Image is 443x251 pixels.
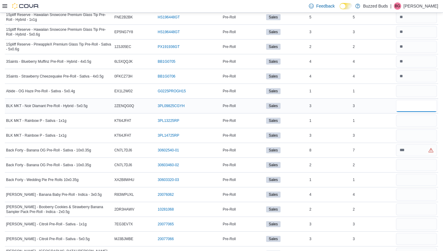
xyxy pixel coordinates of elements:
[6,12,112,22] span: 1Spliff Reserve - Hawaiian Snowcone Premium Glass Tip Pre-Roll - Hybrid - 1x1g
[115,163,132,167] span: CN7L7DJ6
[269,207,278,212] span: Sales
[266,118,281,124] span: Sales
[351,117,395,124] div: 1
[269,88,278,94] span: Sales
[351,58,395,65] div: 4
[158,44,180,49] a: PX191936GT
[269,59,278,64] span: Sales
[115,15,133,20] span: FNE2B2BK
[269,44,278,49] span: Sales
[223,177,236,182] span: Pre-Roll
[6,59,91,64] span: 3Saints - Blueberry Muffinz Pre-Roll - Hybrid - 4x0.5g
[308,87,352,95] div: 1
[158,177,179,182] a: 30603320-03
[115,74,133,79] span: 0FKCZ73H
[158,222,174,227] a: 20077065
[266,44,281,50] span: Sales
[269,74,278,79] span: Sales
[269,177,278,183] span: Sales
[351,87,395,95] div: 1
[266,73,281,79] span: Sales
[351,43,395,50] div: 2
[269,221,278,227] span: Sales
[12,3,39,9] img: Cova
[223,133,236,138] span: Pre-Roll
[308,176,352,183] div: 1
[269,29,278,35] span: Sales
[6,205,112,214] span: [PERSON_NAME] - Booberry Cookies & Strawberry Banana Sampler Pack Pre-Roll - Indica - 2x0.5g
[115,89,133,94] span: EX1L2W02
[266,103,281,109] span: Sales
[115,177,134,182] span: XA2B8WHU
[115,118,131,123] span: KT64JFAT
[158,118,179,123] a: 3PL13225RP
[308,221,352,228] div: 3
[115,103,134,108] span: 2ZENQG0Q
[115,192,134,197] span: R83WPUXL
[308,147,352,154] div: 8
[6,163,91,167] span: Back Forty - Banana OG Pre-Roll - Sativa - 10x0.35g
[6,118,66,123] span: BLK MKT - Rainbow P - Sativa - 1x1g
[223,237,236,241] span: Pre-Roll
[269,103,278,109] span: Sales
[340,9,340,10] span: Dark Mode
[115,30,133,34] span: EP5NG7Y8
[223,15,236,20] span: Pre-Roll
[351,191,395,198] div: 4
[223,192,236,197] span: Pre-Roll
[308,117,352,124] div: 1
[223,74,236,79] span: Pre-Roll
[6,222,86,227] span: [PERSON_NAME] - Citroli Pre-Roll - Sativa - 1x1g
[395,2,400,10] span: BG
[390,2,391,10] p: |
[351,147,395,154] div: 7
[308,43,352,50] div: 2
[158,192,174,197] a: 20076062
[223,207,236,212] span: Pre-Roll
[158,89,186,94] a: G0225PROGH15
[6,74,103,79] span: 3Saints - Strawberry Cheezequake Pre-Roll - Sativa - 4x0.5g
[394,2,401,10] div: Briar Gerard
[223,44,236,49] span: Pre-Roll
[351,102,395,110] div: 3
[223,222,236,227] span: Pre-Roll
[223,163,236,167] span: Pre-Roll
[269,148,278,153] span: Sales
[351,28,395,36] div: 3
[115,59,133,64] span: 6L5XQQJK
[115,133,131,138] span: KT64JFAT
[266,192,281,198] span: Sales
[115,207,134,212] span: 2DR3HAWV
[351,73,395,80] div: 4
[266,236,281,242] span: Sales
[158,103,184,108] a: 3PL09825CGYH
[6,192,102,197] span: [PERSON_NAME] - Banana Baby Pre-Roll - Indica - 3x0.5g
[266,177,281,183] span: Sales
[316,3,335,9] span: Feedback
[351,235,395,243] div: 3
[363,2,388,10] p: Buzzed Buds
[308,161,352,169] div: 2
[266,132,281,138] span: Sales
[351,161,395,169] div: 2
[351,176,395,183] div: 1
[6,42,112,52] span: 1Spliff Reserve - PineappleX Premium Glass Tip Pre-Roll - Sativa - 5x0.6g
[223,59,236,64] span: Pre-Roll
[269,236,278,242] span: Sales
[308,14,352,21] div: 5
[158,74,175,79] a: BB1G0706
[6,177,79,182] span: Back Forty - Wedding Pie Pre Rolls 10x0.35g
[6,103,88,108] span: BLK MKT - Noir Diamant Pre-Roll - Hybrid - 5x0.5g
[6,27,112,37] span: 1Spliff Reserve - Hawaiian Snowcone Premium Glass Tip Pre-Roll - Hybrid - 5x0.6g
[6,237,90,241] span: [PERSON_NAME] - Citroli Pre-Roll - Sativa - 5x0.5g
[266,147,281,153] span: Sales
[269,162,278,168] span: Sales
[351,221,395,228] div: 3
[115,222,133,227] span: 7EG3EV7X
[269,118,278,123] span: Sales
[266,221,281,227] span: Sales
[266,59,281,65] span: Sales
[266,29,281,35] span: Sales
[269,14,278,20] span: Sales
[223,30,236,34] span: Pre-Roll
